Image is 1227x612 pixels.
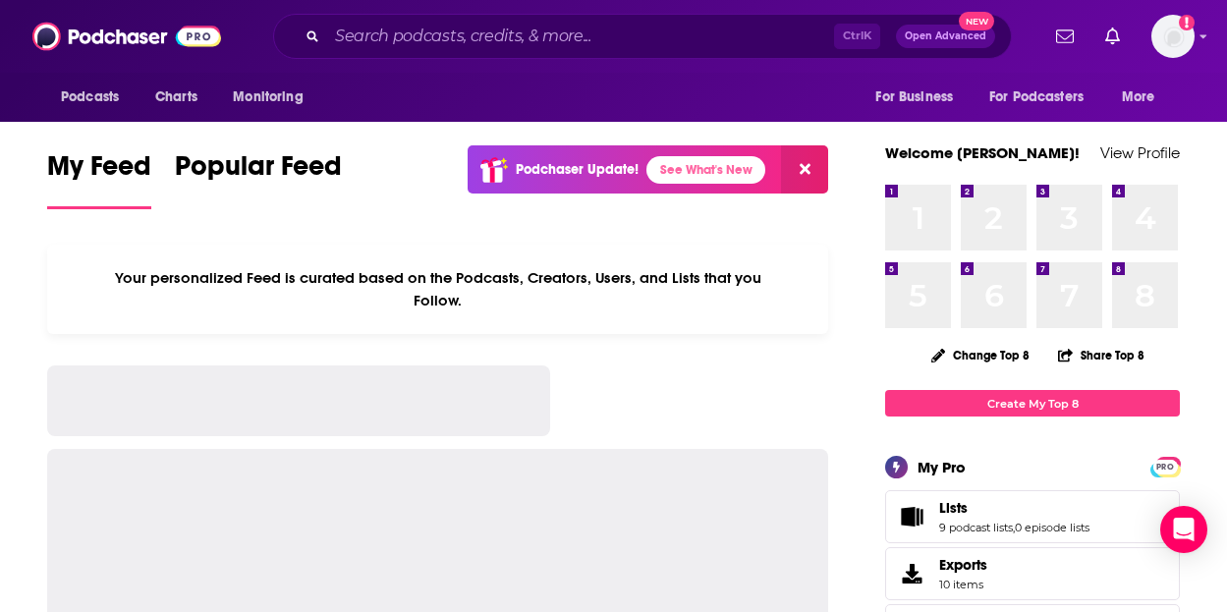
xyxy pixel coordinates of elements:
[47,245,828,334] div: Your personalized Feed is curated based on the Podcasts, Creators, Users, and Lists that you Follow.
[989,83,1084,111] span: For Podcasters
[939,521,1013,534] a: 9 podcast lists
[1015,521,1089,534] a: 0 episode lists
[939,578,987,591] span: 10 items
[47,79,144,116] button: open menu
[175,149,342,209] a: Popular Feed
[47,149,151,195] span: My Feed
[920,343,1041,367] button: Change Top 8
[905,31,986,41] span: Open Advanced
[939,556,987,574] span: Exports
[885,390,1180,417] a: Create My Top 8
[918,458,966,476] div: My Pro
[1108,79,1180,116] button: open menu
[175,149,342,195] span: Popular Feed
[142,79,209,116] a: Charts
[1048,20,1082,53] a: Show notifications dropdown
[516,161,639,178] p: Podchaser Update!
[885,490,1180,543] span: Lists
[1153,460,1177,474] span: PRO
[875,83,953,111] span: For Business
[646,156,765,184] a: See What's New
[959,12,994,30] span: New
[976,79,1112,116] button: open menu
[885,143,1080,162] a: Welcome [PERSON_NAME]!
[1097,20,1128,53] a: Show notifications dropdown
[1179,15,1195,30] svg: Add a profile image
[219,79,328,116] button: open menu
[1153,459,1177,473] a: PRO
[273,14,1012,59] div: Search podcasts, credits, & more...
[155,83,197,111] span: Charts
[1100,143,1180,162] a: View Profile
[834,24,880,49] span: Ctrl K
[1151,15,1195,58] img: User Profile
[862,79,977,116] button: open menu
[1013,521,1015,534] span: ,
[885,547,1180,600] a: Exports
[939,499,968,517] span: Lists
[1057,336,1145,374] button: Share Top 8
[32,18,221,55] img: Podchaser - Follow, Share and Rate Podcasts
[327,21,834,52] input: Search podcasts, credits, & more...
[892,560,931,587] span: Exports
[61,83,119,111] span: Podcasts
[896,25,995,48] button: Open AdvancedNew
[1160,506,1207,553] div: Open Intercom Messenger
[47,149,151,209] a: My Feed
[233,83,303,111] span: Monitoring
[1122,83,1155,111] span: More
[1151,15,1195,58] span: Logged in as audreytaylor13
[939,499,1089,517] a: Lists
[892,503,931,530] a: Lists
[1151,15,1195,58] button: Show profile menu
